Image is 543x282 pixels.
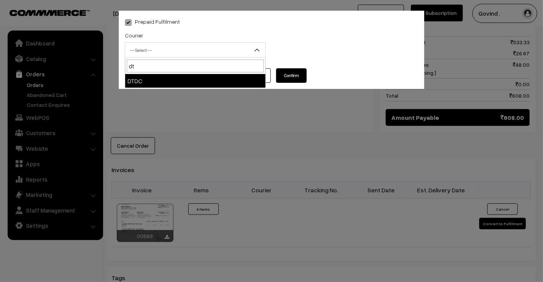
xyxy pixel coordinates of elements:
[125,18,180,26] label: Prepaid Fulfilment
[125,31,143,39] label: Courier
[125,42,266,58] span: -- Select --
[125,74,265,88] li: DTDC
[276,68,307,83] button: Confirm
[125,44,265,57] span: -- Select --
